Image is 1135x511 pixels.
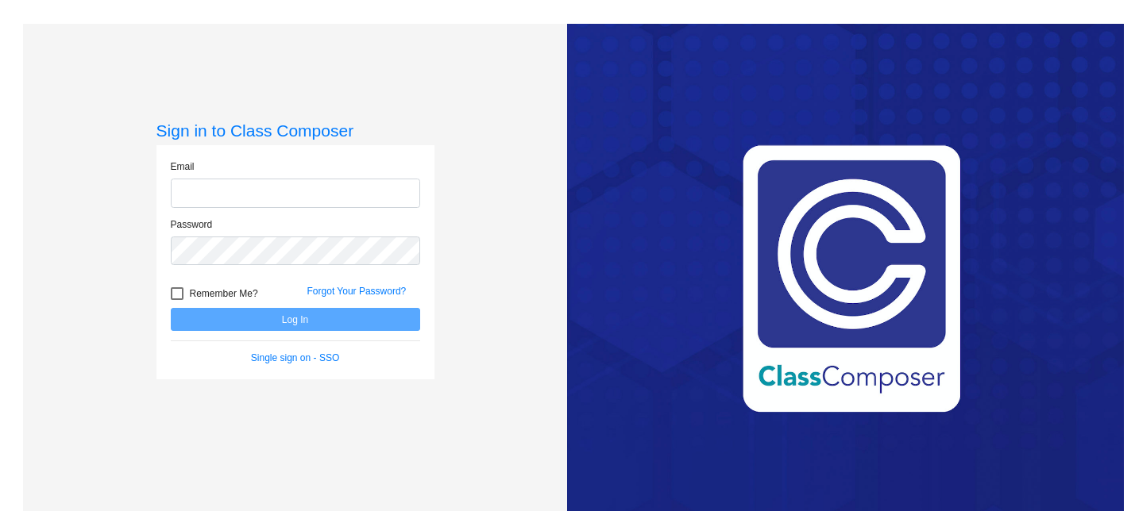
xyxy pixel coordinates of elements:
[190,284,258,303] span: Remember Me?
[171,159,195,174] label: Email
[251,352,339,363] a: Single sign on - SSO
[156,121,434,140] h3: Sign in to Class Composer
[307,286,407,297] a: Forgot Your Password?
[171,217,213,232] label: Password
[171,308,420,331] button: Log In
